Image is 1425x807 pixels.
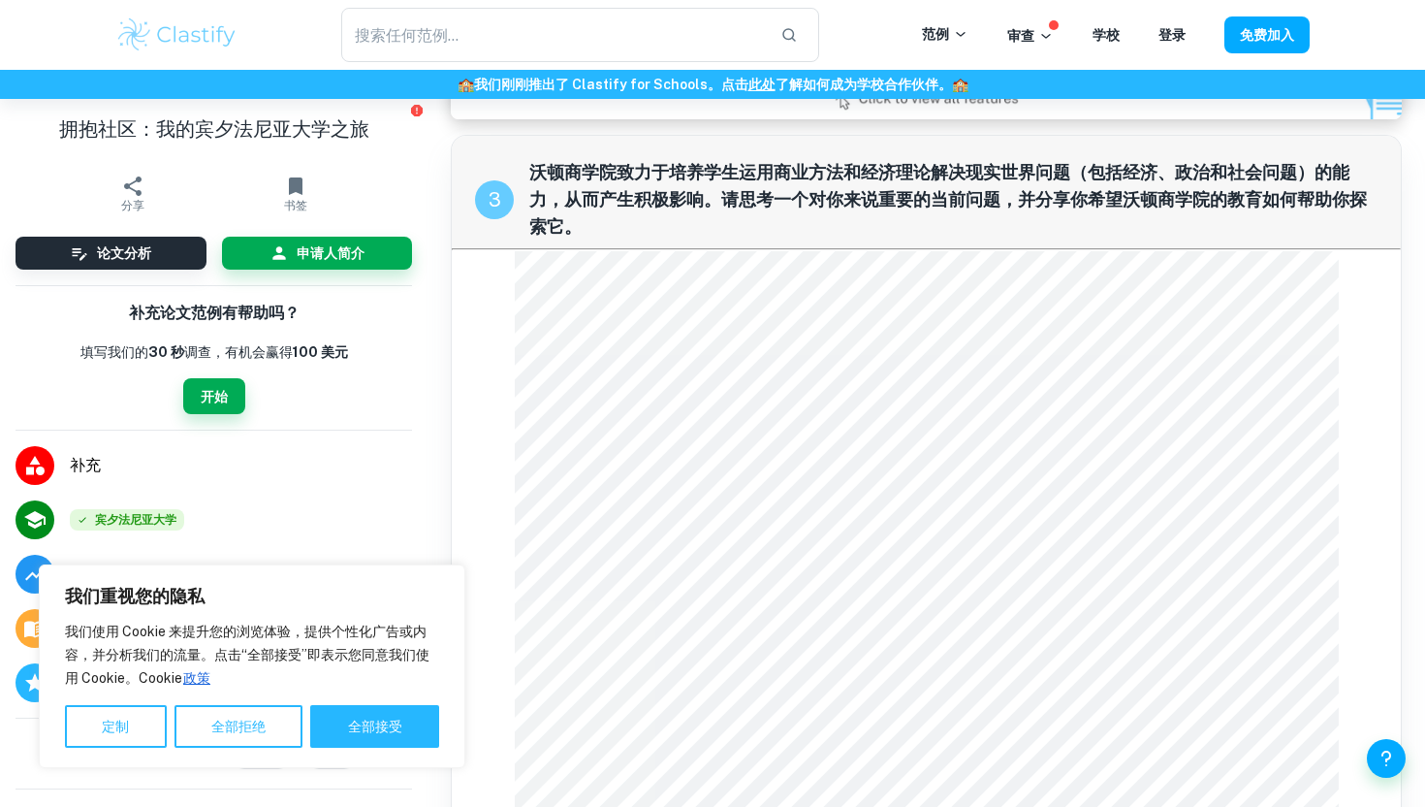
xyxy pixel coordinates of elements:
[1367,739,1406,778] button: 帮助和反馈
[211,719,266,734] font: 全部拒绝
[489,188,501,211] font: 3
[59,117,369,141] font: 拥抱社区：我的宾夕法尼亚大学之旅
[284,199,307,212] font: 书签
[121,199,144,212] font: 分享
[1224,16,1310,52] button: 免费加入
[183,670,210,686] font: 政策
[70,509,184,531] div: 录取院校：宾夕法尼亚大学
[297,245,364,261] font: 申请人简介
[65,705,167,748] button: 定制
[182,669,211,687] a: Cookie 政策
[70,456,101,474] font: 补充
[1007,28,1034,44] font: 审查
[183,378,245,414] button: 开始
[348,719,402,734] font: 全部接受
[95,513,176,527] font: 宾夕法尼亚大学
[148,344,184,360] font: 30 秒
[102,719,129,734] font: 定制
[65,624,429,686] font: 我们使用 Cookie 来提升您的浏览体验，提供个性化广告或内容，并分析我们的流量。点击“全部接受”即表示您同意我们使用 Cookie。Cookie
[115,16,238,54] img: Clastify 徽标
[293,344,348,360] font: 100 美元
[16,237,206,270] button: 论文分析
[922,26,949,42] font: 范例
[222,237,413,270] button: 申请人简介
[529,162,1367,237] font: 沃顿商学院致力于培养学生运用商业方法和经济理论解决现实世界问题（包括经济、政治和社会问题）的能力，从而产生积极影响。请思考一个对你来说重要的当前问题，并分享你希望沃顿商学院的教育如何帮助你探索它。
[475,180,514,219] div: 食谱
[214,167,377,221] button: 书签
[97,245,151,261] font: 论文分析
[174,705,303,748] button: 全部拒绝
[341,8,766,62] input: 搜索任何范例...
[160,304,284,322] font: 论文范例有帮助吗
[39,565,465,768] div: 我们重视您的隐私
[458,77,474,92] font: 🏫
[310,705,439,748] button: 全部接受
[409,103,424,117] button: 报告问题
[1092,27,1120,43] a: 学校
[1240,28,1294,44] font: 免费加入
[214,669,216,687] a: Cookie 政策
[65,586,205,606] font: 我们重视您的隐私
[474,77,748,92] font: 我们刚刚推出了 Clastify for Schools。点击
[129,304,160,322] font: 补充
[938,77,968,92] font: 。🏫
[51,167,214,221] button: 分享
[70,563,101,586] p: 年级
[184,344,293,360] font: 调查，有机会赢得
[80,344,148,360] font: 填写我们的
[776,77,938,92] font: 了解如何成为学校合作伙伴
[201,389,228,404] font: 开始
[1158,27,1186,43] a: 登录
[284,304,300,322] font: ？
[748,77,776,92] a: 此处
